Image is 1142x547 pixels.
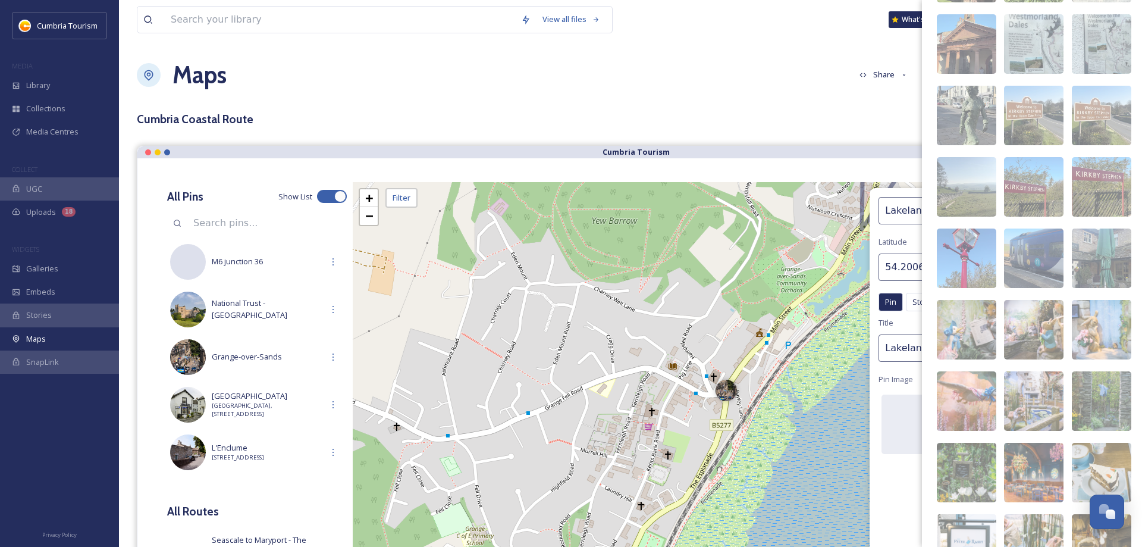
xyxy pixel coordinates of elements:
a: What's New [889,11,948,28]
img: 45646b6c-5bcf-473a-aad2-bbb7b7841d55.jpg [937,443,996,502]
input: E.g. City Centre [879,335,1085,362]
strong: Cumbria Tourism [603,146,670,157]
span: Pin Image [879,374,913,385]
span: Latitude [879,236,907,248]
img: Bay%2520Cumbria%2520Tourism%2520167.jpg [170,435,206,470]
img: c8d9c7da-40a7-42f9-93a6-21c4ec0b9214.jpg [937,371,996,431]
div: Filter [385,188,418,208]
button: Share [854,63,914,86]
img: 8da93485-92a1-480e-9c07-6cf1ed0296e6.jpg [937,229,996,288]
img: ba749888-2d06-4a14-a890-3895b955b14f.jpg [1004,443,1063,502]
span: Galleries [26,263,58,274]
img: e14e11aa-8b70-409f-b82f-082f76f9d1f1.jpg [170,292,206,327]
span: Pin [885,296,896,308]
span: Uploads [26,207,56,218]
h3: Cumbria Coastal Route [137,111,253,128]
span: Embeds [26,286,55,298]
span: L'Enclume [212,442,322,454]
img: ded8aaf6-4dac-4fbc-9b57-10f7090ff700.jpg [1004,300,1063,360]
span: + [365,190,373,205]
span: [STREET_ADDRESS] [212,454,322,462]
span: Media Centres [26,126,79,137]
span: [GEOGRAPHIC_DATA] [212,390,322,402]
img: 50389cc6-5cdb-41df-91bd-7da766f11887.jpg [1072,157,1131,217]
span: UGC [26,183,42,195]
span: COLLECT [12,165,37,174]
span: Show List [278,191,312,202]
input: Address Search [879,197,1052,224]
h3: All Pins [167,188,203,205]
span: [GEOGRAPHIC_DATA], [STREET_ADDRESS] [212,402,322,419]
span: Collections [26,103,65,114]
span: Stop [912,296,929,308]
input: 54.5365 [879,254,975,281]
input: Search pins... [187,210,347,236]
a: Zoom in [360,189,378,207]
img: 349e2e1d-2a64-4bf8-8e4d-5842e146d71b.jpg [937,157,996,217]
a: View all files [537,8,606,31]
img: 03662c6f-e129-4ad5-8906-a3aeae97f4a5.jpg [1072,371,1131,431]
span: MEDIA [12,61,33,70]
div: 18 [62,207,76,217]
img: 362215f7-95b5-494c-bc80-bdf7d73a3503.jpg [937,300,996,360]
span: Grange-over-Sands [212,351,322,362]
span: − [365,208,373,223]
img: 10891cfb-72f7-4fea-b823-42fd4acbd341.jpg [1072,229,1131,288]
span: Privacy Policy [42,531,77,539]
img: images.jpg [19,20,31,32]
a: Zoom out [360,207,378,225]
span: SnapLink [26,357,59,368]
img: 39b59147-9869-46cb-9a7f-555221bf6506.jpg [1004,229,1063,288]
img: d445e095-7a67-4bc2-a13b-25e4108da3a0.jpg [1004,371,1063,431]
img: 89d6fab9-33e2-4e2e-accd-8c24468d68b2.jpg [1004,157,1063,217]
a: Privacy Policy [42,527,77,541]
span: WIDGETS [12,245,39,254]
img: 954f81c7-521f-4d16-b115-d4758aba9d33.jpg [1072,300,1131,360]
span: Cumbria Tourism [37,20,98,31]
button: Customise [920,63,997,86]
a: Maps [172,57,227,93]
img: 6b7804b0-8456-4815-81b6-9f1b57f1f004.jpg [170,387,206,423]
span: Library [26,80,50,91]
h3: All Routes [167,503,219,520]
span: M6 junction 36 [212,256,322,267]
span: Maps [26,333,46,345]
span: Stories [26,310,52,321]
button: Open Chat [1090,495,1124,529]
img: Attract%2520and%2520Disperse%2520%28884%2520of%25201364%29.jpg [170,339,206,375]
span: Title [879,317,893,329]
input: Search your library [165,7,515,33]
span: National Trust - [GEOGRAPHIC_DATA] [212,298,322,320]
img: 0f6ce08a-7ea1-4bec-a77a-9e367e11e1d8.jpg [1072,443,1131,502]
